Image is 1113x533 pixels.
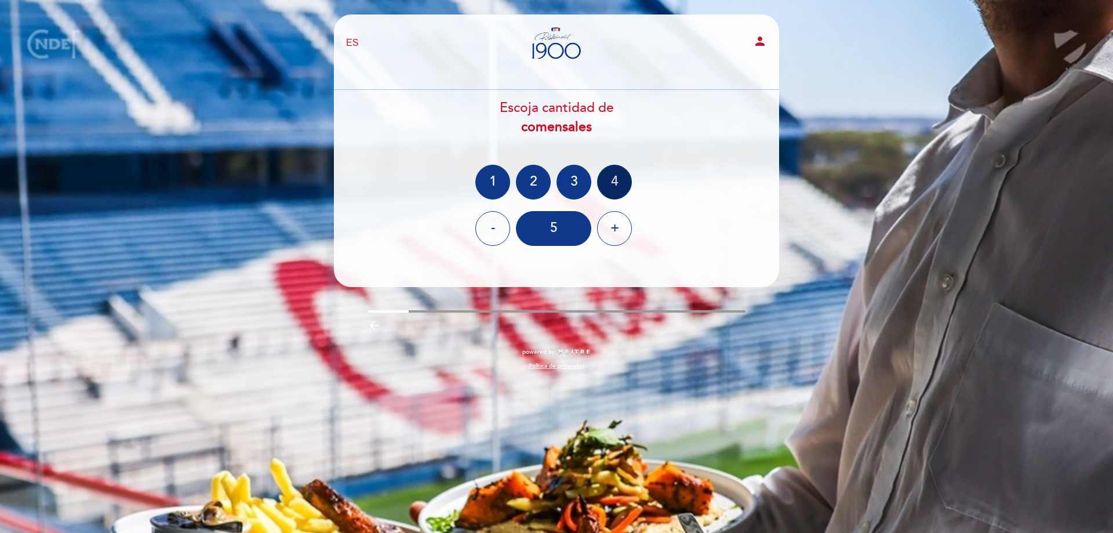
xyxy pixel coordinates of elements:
div: 2 [516,165,551,200]
div: Escoja cantidad de [333,99,780,137]
div: 1 [475,165,510,200]
button: person [753,34,767,52]
div: 5 [516,211,591,246]
a: Restaurant 1900 [484,27,629,59]
b: comensales [521,119,592,135]
div: - [475,211,510,246]
img: MEITRE [558,349,591,355]
a: Política de privacidad [529,362,584,370]
i: arrow_backward [368,318,381,332]
div: 4 [597,165,632,200]
i: person [753,34,767,48]
div: + [597,211,632,246]
a: powered by [522,348,591,356]
div: 3 [556,165,591,200]
span: powered by [522,348,555,356]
